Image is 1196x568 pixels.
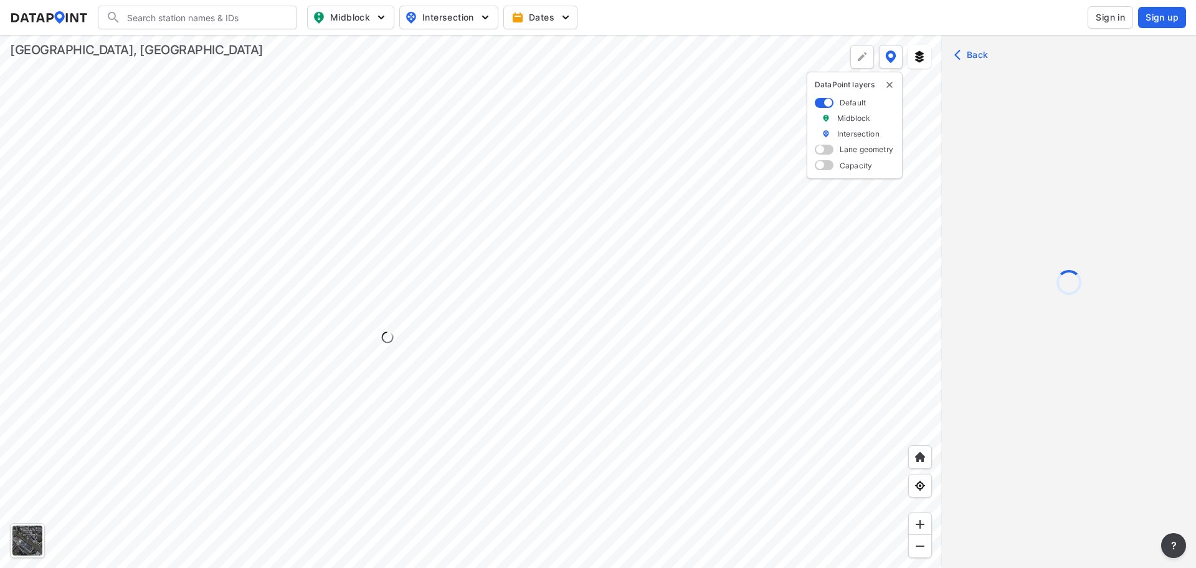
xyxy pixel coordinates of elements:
[908,513,932,536] div: Zoom in
[1136,7,1186,28] a: Sign up
[856,51,868,63] img: +Dz8AAAAASUVORK5CYII=
[822,128,830,139] img: marker_Intersection.6861001b.svg
[399,6,498,29] button: Intersection
[908,474,932,498] div: View my location
[840,97,866,108] label: Default
[885,80,895,90] img: close-external-leyer.3061a1c7.svg
[1096,11,1125,24] span: Sign in
[405,10,490,25] span: Intersection
[908,445,932,469] div: Home
[375,11,387,24] img: 5YPKRKmlfpI5mqlR8AD95paCi+0kK1fRFDJSaMmawlwaeJcJwk9O2fotCW5ve9gAAAAASUVORK5CYII=
[479,11,491,24] img: 5YPKRKmlfpI5mqlR8AD95paCi+0kK1fRFDJSaMmawlwaeJcJwk9O2fotCW5ve9gAAAAASUVORK5CYII=
[840,160,872,171] label: Capacity
[885,80,895,90] button: delete
[511,11,524,24] img: calendar-gold.39a51dde.svg
[840,144,893,155] label: Lane geometry
[514,11,569,24] span: Dates
[914,451,926,463] img: +XpAUvaXAN7GudzAAAAAElFTkSuQmCC
[1138,7,1186,28] button: Sign up
[837,128,880,139] label: Intersection
[913,51,926,63] img: layers.ee07997e.svg
[10,41,263,59] div: [GEOGRAPHIC_DATA], [GEOGRAPHIC_DATA]
[1088,6,1133,29] button: Sign in
[307,6,394,29] button: Midblock
[503,6,577,29] button: Dates
[908,45,931,69] button: External layers
[914,540,926,552] img: MAAAAAElFTkSuQmCC
[311,10,326,25] img: map_pin_mid.602f9df1.svg
[1085,6,1136,29] a: Sign in
[404,10,419,25] img: map_pin_int.54838e6b.svg
[313,10,386,25] span: Midblock
[914,479,926,492] img: zeq5HYn9AnE9l6UmnFLPAAAAAElFTkSuQmCC
[837,113,870,123] label: Midblock
[1146,11,1179,24] span: Sign up
[10,11,88,24] img: dataPointLogo.9353c09d.svg
[559,11,572,24] img: 5YPKRKmlfpI5mqlR8AD95paCi+0kK1fRFDJSaMmawlwaeJcJwk9O2fotCW5ve9gAAAAASUVORK5CYII=
[10,523,45,558] div: Toggle basemap
[1161,533,1186,558] button: more
[1169,538,1179,553] span: ?
[850,45,874,69] div: Polygon tool
[885,51,896,63] img: data-point-layers.37681fc9.svg
[879,45,903,69] button: DataPoint layers
[822,113,830,123] img: marker_Midblock.5ba75e30.svg
[121,7,289,27] input: Search
[815,80,895,90] p: DataPoint layers
[908,534,932,558] div: Zoom out
[914,518,926,531] img: ZvzfEJKXnyWIrJytrsY285QMwk63cM6Drc+sIAAAAASUVORK5CYII=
